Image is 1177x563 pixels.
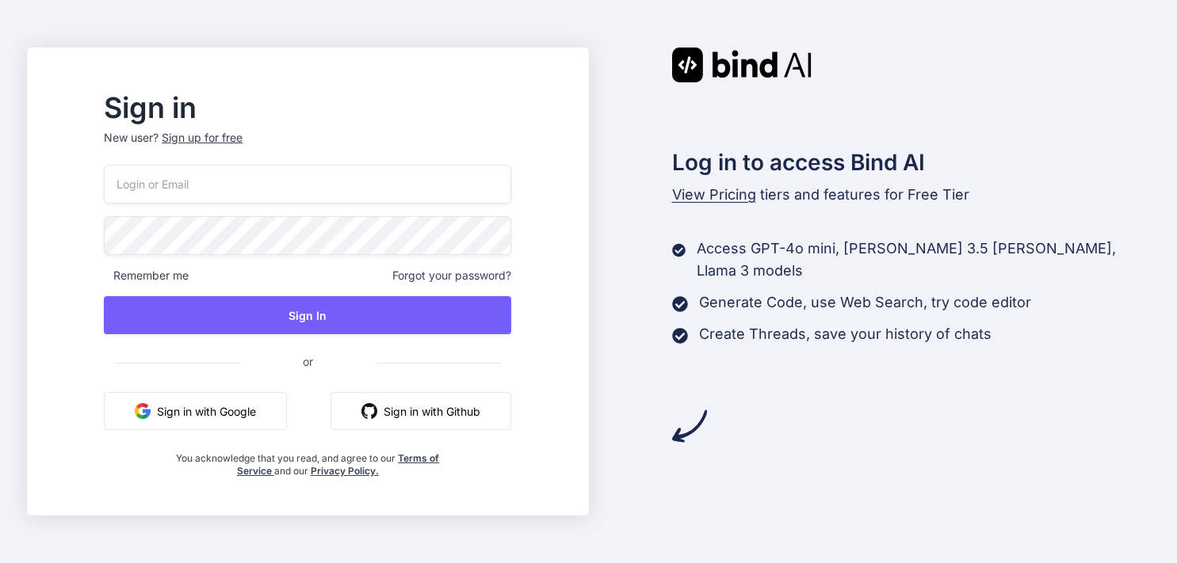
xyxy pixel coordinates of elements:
p: Access GPT-4o mini, [PERSON_NAME] 3.5 [PERSON_NAME], Llama 3 models [697,238,1150,282]
button: Sign in with Github [331,392,511,430]
a: Terms of Service [237,452,440,477]
input: Login or Email [104,165,511,204]
button: Sign in with Google [104,392,287,430]
a: Privacy Policy. [311,465,379,477]
p: New user? [104,130,511,165]
h2: Sign in [104,95,511,120]
button: Sign In [104,296,511,334]
img: google [135,403,151,419]
span: or [239,342,376,381]
img: arrow [672,409,707,443]
img: Bind AI logo [672,48,812,82]
span: Remember me [104,268,189,283]
p: tiers and features for Free Tier [672,184,1151,206]
p: Generate Code, use Web Search, try code editor [699,291,1031,314]
h2: Log in to access Bind AI [672,146,1151,179]
span: Forgot your password? [392,268,511,283]
div: You acknowledge that you read, and agree to our and our [172,443,444,477]
div: Sign up for free [162,130,243,146]
span: View Pricing [672,186,756,203]
img: github [361,403,377,419]
p: Create Threads, save your history of chats [699,323,992,345]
